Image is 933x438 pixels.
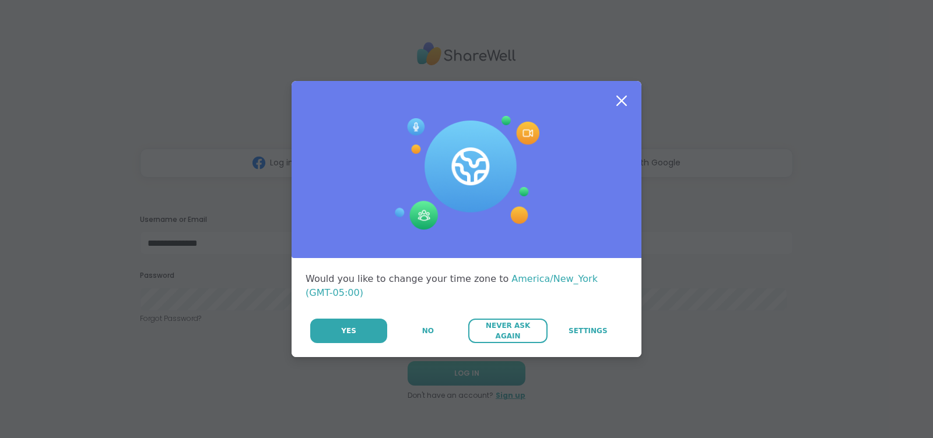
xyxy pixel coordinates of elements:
button: Yes [310,319,387,343]
button: Never Ask Again [468,319,547,343]
a: Settings [549,319,627,343]
span: America/New_York (GMT-05:00) [306,273,598,298]
button: No [388,319,467,343]
span: Never Ask Again [474,320,541,341]
span: No [422,326,434,336]
img: Session Experience [394,116,539,230]
div: Would you like to change your time zone to [306,272,627,300]
span: Yes [341,326,356,336]
span: Settings [569,326,608,336]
